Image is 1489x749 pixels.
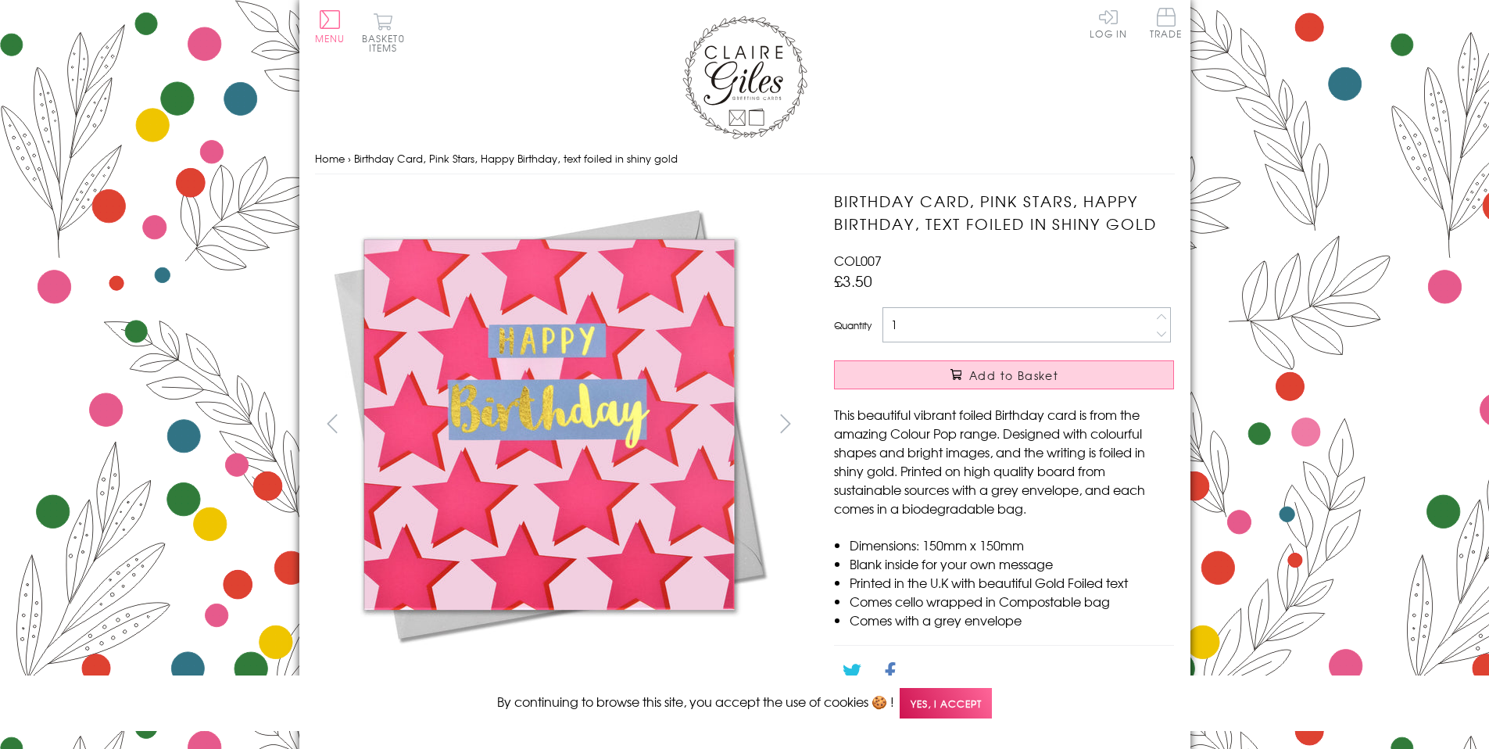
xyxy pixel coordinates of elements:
span: Add to Basket [969,367,1058,383]
img: Claire Giles Greetings Cards [682,16,807,139]
li: Printed in the U.K with beautiful Gold Foiled text [850,573,1174,592]
li: Blank inside for your own message [850,554,1174,573]
span: COL007 [834,251,882,270]
button: Basket0 items [362,13,405,52]
nav: breadcrumbs [315,143,1175,175]
label: Quantity [834,318,872,332]
button: Add to Basket [834,360,1174,389]
h1: Birthday Card, Pink Stars, Happy Birthday, text foiled in shiny gold [834,190,1174,235]
li: Comes cello wrapped in Compostable bag [850,592,1174,611]
li: Comes with a grey envelope [850,611,1174,629]
li: Dimensions: 150mm x 150mm [850,536,1174,554]
a: Trade [1150,8,1183,41]
span: £3.50 [834,270,872,292]
button: prev [315,406,350,441]
img: Birthday Card, Pink Stars, Happy Birthday, text foiled in shiny gold [803,190,1272,659]
span: Birthday Card, Pink Stars, Happy Birthday, text foiled in shiny gold [354,151,678,166]
span: Yes, I accept [900,688,992,719]
p: This beautiful vibrant foiled Birthday card is from the amazing Colour Pop range. Designed with c... [834,405,1174,518]
span: 0 items [369,31,405,55]
a: Log In [1090,8,1127,38]
button: next [768,406,803,441]
img: Birthday Card, Pink Stars, Happy Birthday, text foiled in shiny gold [314,190,783,659]
a: Home [315,151,345,166]
span: Trade [1150,8,1183,38]
button: Menu [315,10,345,43]
span: Menu [315,31,345,45]
span: › [348,151,351,166]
